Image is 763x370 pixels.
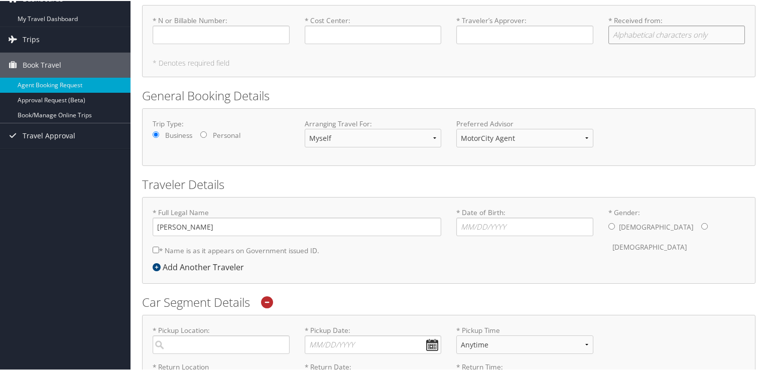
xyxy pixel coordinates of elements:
[608,207,745,256] label: * Gender:
[305,324,442,353] label: * Pickup Date:
[305,15,442,43] label: * Cost Center :
[153,25,290,43] input: * N or Billable Number:
[153,59,745,66] h5: * Denotes required field
[305,118,442,128] label: Arranging Travel For:
[23,26,40,51] span: Trips
[456,324,593,361] label: * Pickup Time
[142,86,755,103] h2: General Booking Details
[153,15,290,43] label: * N or Billable Number :
[153,246,159,252] input: * Name is as it appears on Government issued ID.
[165,129,192,139] label: Business
[608,25,745,43] input: * Received from:
[619,217,693,236] label: [DEMOGRAPHIC_DATA]
[456,217,593,235] input: * Date of Birth:
[456,207,593,235] label: * Date of Birth:
[142,293,755,310] h2: Car Segment Details
[608,222,615,229] input: * Gender:[DEMOGRAPHIC_DATA][DEMOGRAPHIC_DATA]
[153,207,441,235] label: * Full Legal Name
[153,118,290,128] label: Trip Type:
[23,52,61,77] span: Book Travel
[153,217,441,235] input: * Full Legal Name
[456,118,593,128] label: Preferred Advisor
[153,260,249,272] div: Add Another Traveler
[608,15,745,43] label: * Received from :
[213,129,240,139] label: Personal
[612,237,687,256] label: [DEMOGRAPHIC_DATA]
[305,334,442,353] input: * Pickup Date:
[456,15,593,43] label: * Traveler’s Approver :
[456,334,593,353] select: * Pickup Time
[701,222,708,229] input: * Gender:[DEMOGRAPHIC_DATA][DEMOGRAPHIC_DATA]
[305,25,442,43] input: * Cost Center:
[456,25,593,43] input: * Traveler’s Approver:
[23,122,75,147] span: Travel Approval
[142,175,755,192] h2: Traveler Details
[153,240,319,259] label: * Name is as it appears on Government issued ID.
[153,324,290,353] label: * Pickup Location:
